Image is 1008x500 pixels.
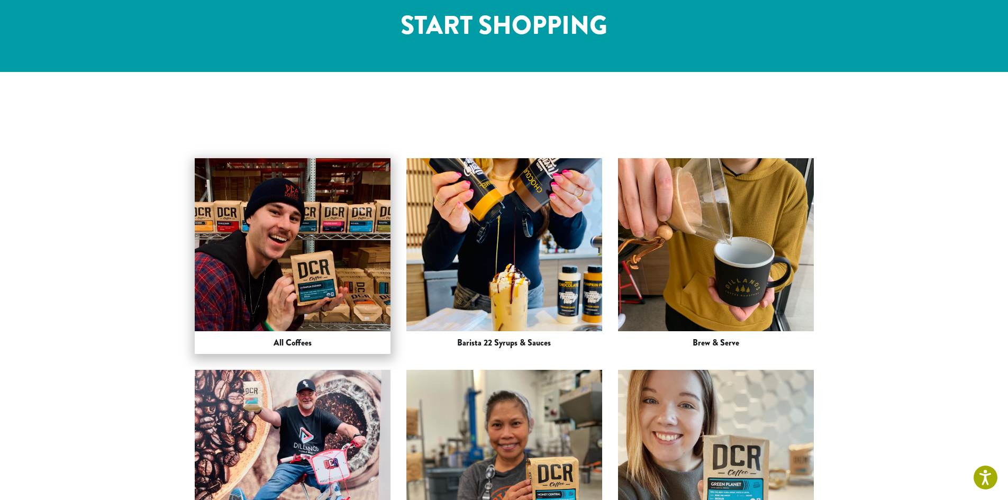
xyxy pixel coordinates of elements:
[187,11,822,41] h1: START SHOPPING
[693,338,739,348] h3: Brew & Serve
[457,338,551,348] h3: Barista 22 Syrups & Sauces
[195,158,391,354] a: All Coffees
[274,338,312,348] h3: All Coffees
[618,158,814,354] a: Brew & Serve
[406,158,602,354] a: Barista 22 Syrups & Sauces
